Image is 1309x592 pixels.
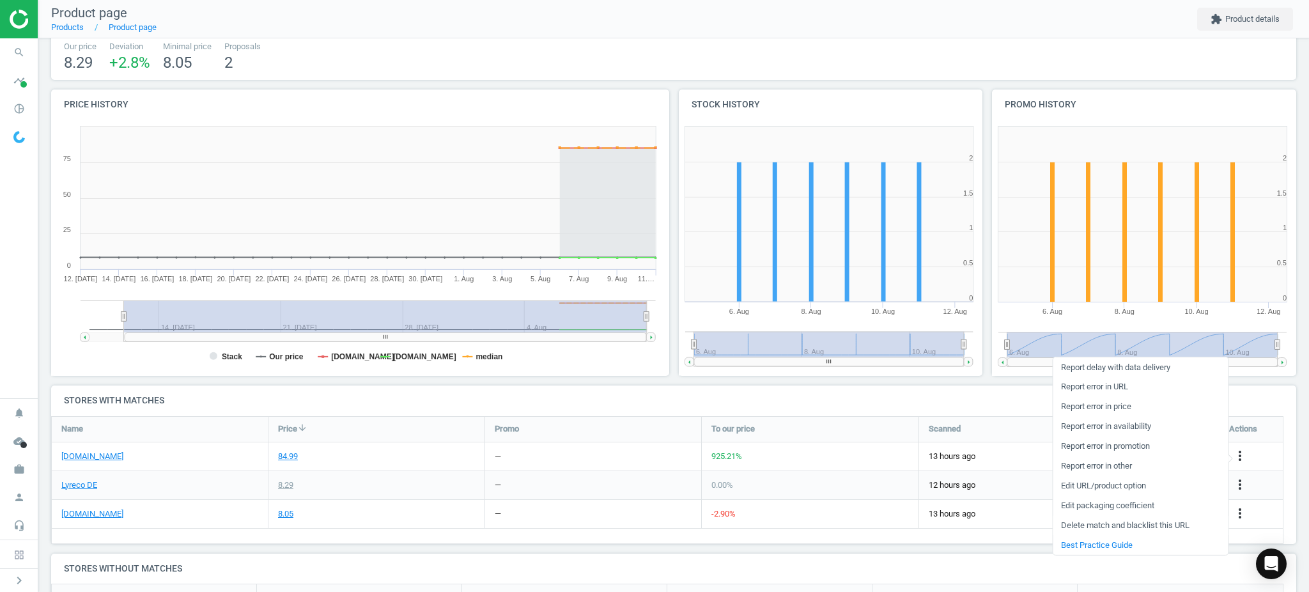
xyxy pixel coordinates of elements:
tspan: [DOMAIN_NAME] [331,352,394,361]
i: cloud_done [7,429,31,453]
a: [DOMAIN_NAME] [61,508,123,520]
img: ajHJNr6hYgQAAAAASUVORK5CYII= [10,10,100,29]
span: 12 hours ago [929,479,1126,491]
span: Promo [495,423,519,435]
tspan: 14. [DATE] [102,275,136,283]
button: more_vert [1232,506,1248,522]
i: more_vert [1232,448,1248,463]
tspan: 1. Aug [454,275,474,283]
a: Delete match and blacklist this URL [1053,515,1228,535]
tspan: Stack [222,352,242,361]
h4: Price history [51,90,669,120]
span: Price [278,423,297,435]
tspan: 5. Aug [531,275,550,283]
text: 0 [1283,294,1287,302]
tspan: 9. Aug [607,275,627,283]
h4: Promo history [992,90,1296,120]
tspan: 11.… [638,275,654,283]
text: 1 [969,224,973,231]
tspan: 28. [DATE] [371,275,405,283]
i: headset_mic [7,513,31,538]
tspan: 12. Aug [1257,308,1280,315]
text: 2 [969,154,973,162]
a: [DOMAIN_NAME] [61,451,123,462]
span: Actions [1229,423,1257,435]
span: Deviation [109,41,150,52]
tspan: 12. [DATE] [64,275,98,283]
h4: Stores without matches [51,554,1296,584]
span: 8.29 [64,54,93,72]
tspan: 16. [DATE] [141,275,174,283]
tspan: 7. Aug [569,275,589,283]
tspan: 10. Aug [871,308,895,315]
tspan: 24. [DATE] [294,275,328,283]
text: 0 [969,294,973,302]
span: 13 hours ago [929,508,1126,520]
i: more_vert [1232,506,1248,521]
button: more_vert [1232,477,1248,494]
div: — [495,479,501,491]
tspan: 22. [DATE] [256,275,290,283]
a: Report delay with data delivery [1053,357,1228,377]
i: pie_chart_outlined [7,97,31,121]
tspan: 8. Aug [801,308,821,315]
tspan: Our price [269,352,304,361]
text: 1 [1283,224,1287,231]
i: person [7,485,31,510]
span: 8.05 [163,54,192,72]
i: search [7,40,31,65]
a: Products [51,22,84,32]
i: work [7,457,31,481]
tspan: 6. Aug [1042,308,1062,315]
i: arrow_downward [297,423,307,433]
a: Lyreco DE [61,479,97,491]
span: Product page [51,5,127,20]
span: 2 [224,54,233,72]
span: 0.00 % [711,480,733,490]
h4: Stock history [679,90,983,120]
div: 8.29 [278,479,293,491]
text: 0.5 [963,259,973,267]
div: 84.99 [278,451,298,462]
tspan: 10. Aug [1185,308,1209,315]
text: 2 [1283,154,1287,162]
span: Minimal price [163,41,212,52]
a: Report error in price [1053,397,1228,417]
tspan: 20. [DATE] [217,275,251,283]
a: Edit packaging coefficient [1053,495,1228,515]
text: 25 [63,226,71,233]
tspan: median [476,352,503,361]
button: more_vert [1232,448,1248,465]
tspan: 3. Aug [492,275,512,283]
a: Report error in URL [1053,377,1228,397]
text: 1.5 [963,189,973,197]
span: Our price [64,41,97,52]
i: chevron_right [12,573,27,588]
tspan: 6. Aug [729,308,748,315]
div: — [495,451,501,462]
text: 0 [67,261,71,269]
span: Scanned [929,423,961,435]
a: Best Practice Guide [1053,535,1228,555]
tspan: 30. [DATE] [409,275,443,283]
text: 1.5 [1277,189,1287,197]
i: timeline [7,68,31,93]
div: 8.05 [278,508,293,520]
span: 13 hours ago [929,451,1126,462]
div: — [495,508,501,520]
img: wGWNvw8QSZomAAAAABJRU5ErkJggg== [13,131,25,143]
span: +2.8 % [109,54,150,72]
div: Open Intercom Messenger [1256,549,1287,579]
h4: Stores with matches [51,386,1296,416]
text: 75 [63,155,71,162]
tspan: [DOMAIN_NAME] [393,352,456,361]
text: 0.5 [1277,259,1287,267]
a: Report error in promotion [1053,437,1228,456]
button: chevron_right [3,572,35,589]
button: extensionProduct details [1197,8,1293,31]
a: Edit URL/product option [1053,476,1228,495]
tspan: 18. [DATE] [179,275,213,283]
tspan: 26. [DATE] [332,275,366,283]
text: 50 [63,191,71,198]
tspan: 12. Aug [943,308,967,315]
